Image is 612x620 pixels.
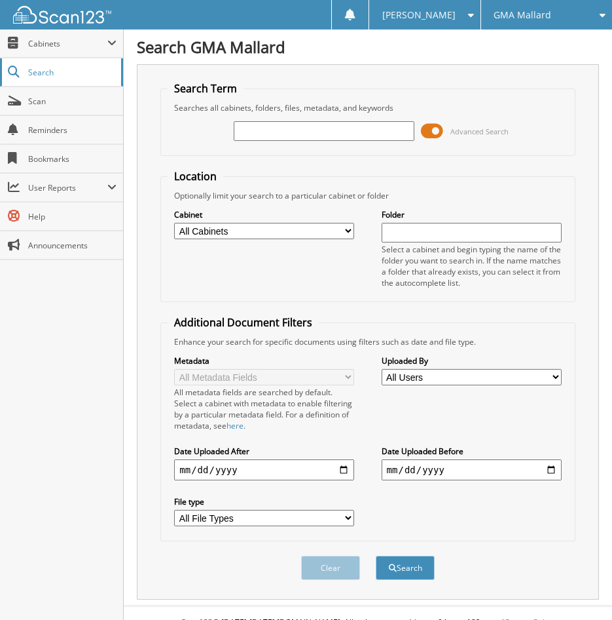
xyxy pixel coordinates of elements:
span: Advanced Search [450,126,509,136]
div: Enhance your search for specific documents using filters such as date and file type. [168,336,567,347]
legend: Search Term [168,81,243,96]
iframe: Chat Widget [547,557,612,620]
legend: Additional Document Filters [168,315,319,330]
span: User Reports [28,182,107,193]
input: start [174,459,354,480]
legend: Location [168,169,223,184]
div: All metadata fields are searched by default. Select a cabinet with metadata to enable filtering b... [174,387,354,431]
label: File type [174,496,354,507]
img: scan123-logo-white.svg [13,6,111,24]
span: Help [28,211,117,222]
label: Metadata [174,355,354,366]
span: Scan [28,96,117,107]
label: Cabinet [174,209,354,220]
label: Date Uploaded Before [382,446,562,457]
span: GMA Mallard [494,11,551,19]
a: here [226,420,243,431]
div: Select a cabinet and begin typing the name of the folder you want to search in. If the name match... [382,244,562,288]
div: Searches all cabinets, folders, files, metadata, and keywords [168,102,567,113]
button: Search [376,556,435,580]
div: Optionally limit your search to a particular cabinet or folder [168,190,567,201]
span: Bookmarks [28,153,117,165]
label: Folder [382,209,562,220]
span: Cabinets [28,38,107,49]
span: Announcements [28,240,117,251]
label: Uploaded By [382,355,562,366]
h1: Search GMA Mallard [137,36,599,58]
button: Clear [301,556,360,580]
span: [PERSON_NAME] [382,11,456,19]
input: end [382,459,562,480]
label: Date Uploaded After [174,446,354,457]
span: Search [28,67,115,78]
span: Reminders [28,125,117,136]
